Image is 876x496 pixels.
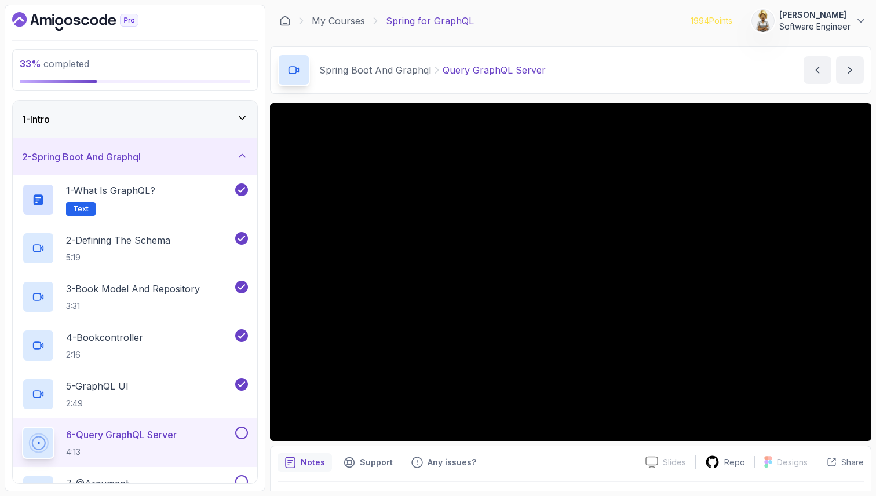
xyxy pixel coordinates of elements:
p: Any issues? [428,457,476,468]
p: 5 - GraphQL UI [66,379,129,393]
iframe: 6 - Query GraphQL Server [270,103,871,441]
button: 6-Query GraphQL Server4:13 [22,427,248,459]
p: Software Engineer [779,21,851,32]
button: 4-Bookcontroller2:16 [22,329,248,362]
button: previous content [804,56,831,84]
p: 3 - Book Model And Repository [66,282,200,296]
button: 2-Defining The Schema5:19 [22,232,248,264]
p: Support [360,457,393,468]
p: [PERSON_NAME] [779,9,851,21]
a: Dashboard [12,12,165,31]
button: 1-What is GraphQL?Text [22,183,248,216]
a: My Courses [312,14,365,28]
button: Share [817,457,864,468]
button: 5-GraphQL UI2:49 [22,378,248,410]
p: Query GraphQL Server [443,63,546,77]
p: 6 - Query GraphQL Server [66,428,177,442]
p: 7 - @Argument [66,476,129,490]
button: 2-Spring Boot And Graphql [13,138,257,175]
p: Designs [777,457,808,468]
p: 4 - Bookcontroller [66,330,143,344]
p: 2:16 [66,349,143,361]
p: Spring for GraphQL [386,14,474,28]
p: Spring Boot And Graphql [319,63,431,77]
p: 2 - Defining The Schema [66,233,170,247]
img: user profile image [752,10,774,32]
button: next content [836,56,864,84]
h3: 1 - Intro [22,112,50,126]
p: 1 - What is GraphQL? [66,183,155,197]
p: 5:19 [66,252,170,263]
p: Repo [724,457,745,468]
a: Repo [696,455,754,469]
span: 33 % [20,58,41,69]
button: Feedback button [404,453,483,472]
button: notes button [278,453,332,472]
p: Slides [663,457,686,468]
p: 1994 Points [691,15,732,27]
span: completed [20,58,89,69]
h3: 2 - Spring Boot And Graphql [22,150,141,164]
p: 3:31 [66,300,200,312]
p: 2:49 [66,398,129,409]
p: Share [841,457,864,468]
button: 1-Intro [13,101,257,138]
button: 3-Book Model And Repository3:31 [22,281,248,313]
a: Dashboard [279,15,291,27]
span: Text [73,204,89,214]
button: Support button [337,453,400,472]
button: user profile image[PERSON_NAME]Software Engineer [751,9,867,32]
p: 4:13 [66,446,177,458]
p: Notes [301,457,325,468]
